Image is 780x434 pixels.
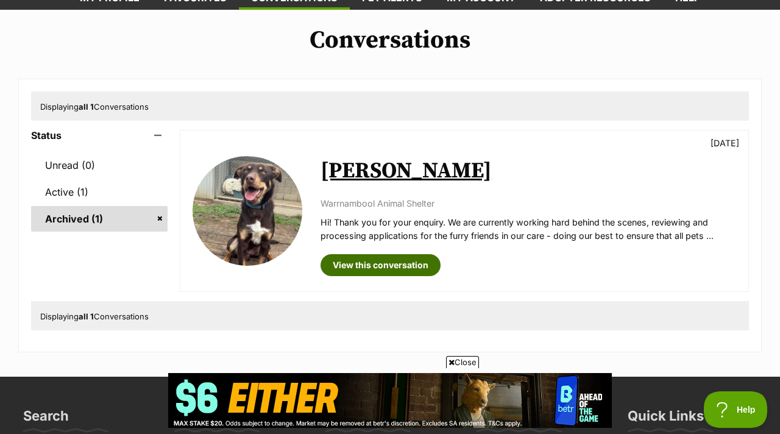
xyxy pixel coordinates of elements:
[31,179,168,205] a: Active (1)
[168,373,612,428] iframe: Advertisement
[704,391,768,428] iframe: Help Scout Beacon - Open
[446,356,479,368] span: Close
[321,216,736,242] p: Hi! Thank you for your enquiry. We are currently working hard behind the scenes, reviewing and pr...
[79,102,94,112] strong: all 1
[40,311,149,321] span: Displaying Conversations
[628,407,704,432] h3: Quick Links
[321,197,736,210] p: Warrnambool Animal Shelter
[79,311,94,321] strong: all 1
[23,407,69,432] h3: Search
[31,206,168,232] a: Archived (1)
[31,130,168,141] header: Status
[321,157,492,185] a: [PERSON_NAME]
[321,254,441,276] a: View this conversation
[40,102,149,112] span: Displaying Conversations
[193,156,302,266] img: Tim
[31,152,168,178] a: Unread (0)
[711,137,739,149] p: [DATE]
